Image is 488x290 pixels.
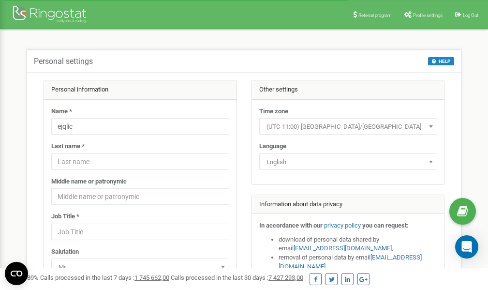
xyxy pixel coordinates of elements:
[34,57,93,66] h5: Personal settings
[171,274,303,281] span: Calls processed in the last 30 days :
[263,120,434,134] span: (UTC-11:00) Pacific/Midway
[259,118,437,135] span: (UTC-11:00) Pacific/Midway
[268,274,303,281] u: 7 427 293,00
[362,222,409,229] strong: you can request:
[51,224,229,240] input: Job Title
[279,253,437,271] li: removal of personal data by email ,
[279,235,437,253] li: download of personal data shared by email ,
[51,153,229,170] input: Last name
[40,274,169,281] span: Calls processed in the last 7 days :
[134,274,169,281] u: 1 745 662,00
[51,212,79,221] label: Job Title *
[358,13,392,18] span: Referral program
[51,259,229,275] span: Mr.
[294,244,392,252] a: [EMAIL_ADDRESS][DOMAIN_NAME]
[5,262,28,285] button: Open CMP widget
[259,153,437,170] span: English
[51,247,79,257] label: Salutation
[51,188,229,205] input: Middle name or patronymic
[463,13,478,18] span: Log Out
[51,107,72,116] label: Name *
[51,118,229,135] input: Name
[252,195,444,214] div: Information about data privacy
[455,235,478,259] div: Open Intercom Messenger
[51,177,127,186] label: Middle name or patronymic
[44,80,237,100] div: Personal information
[413,13,443,18] span: Profile settings
[55,260,226,274] span: Mr.
[263,155,434,169] span: English
[259,142,286,151] label: Language
[324,222,361,229] a: privacy policy
[428,57,454,65] button: HELP
[259,107,288,116] label: Time zone
[51,142,85,151] label: Last name *
[252,80,444,100] div: Other settings
[259,222,323,229] strong: In accordance with our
